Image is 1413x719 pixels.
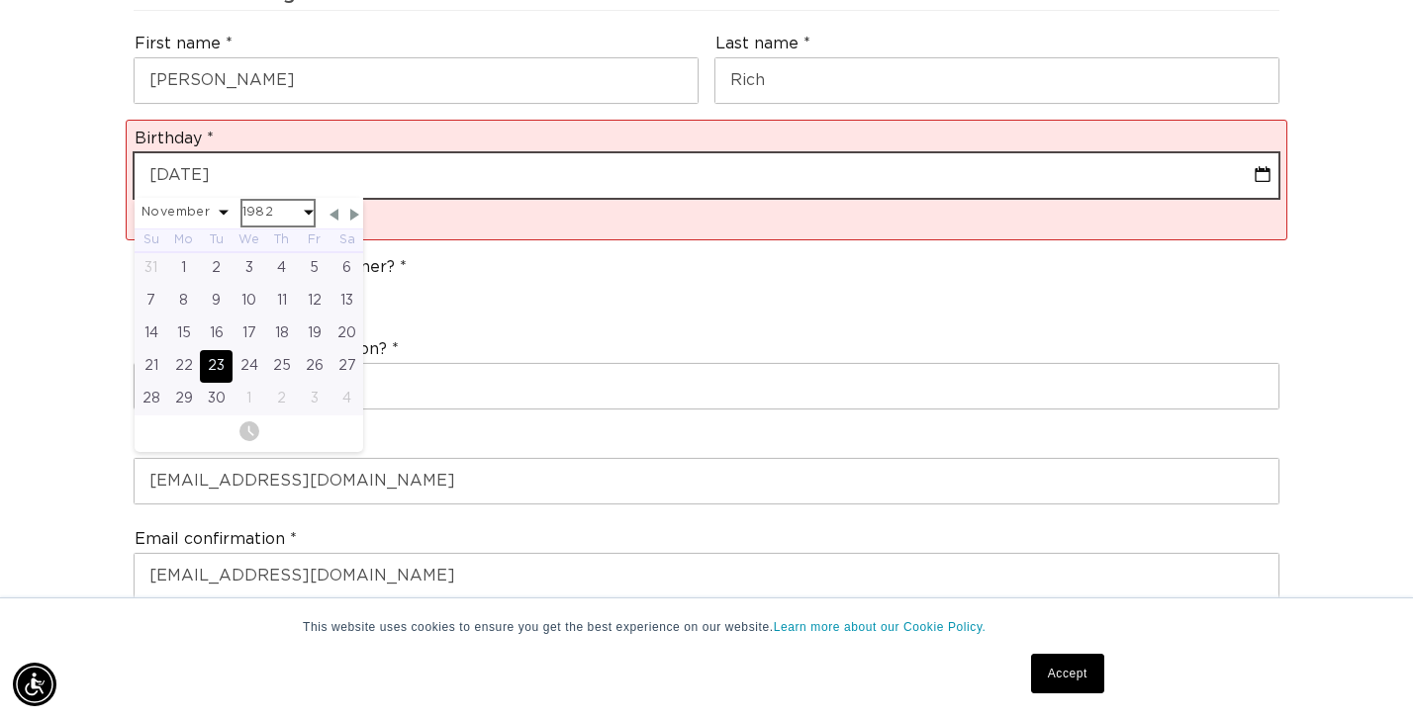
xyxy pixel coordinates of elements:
abbr: Sunday [143,233,159,245]
div: Wed Nov 03 1982 [233,252,265,285]
div: Fri Nov 26 1982 [298,350,330,383]
span: Previous Month [326,206,343,224]
abbr: Friday [308,233,321,245]
div: Sat Nov 20 1982 [330,317,363,350]
a: Accept [1031,654,1104,693]
div: Tue Nov 30 1982 [200,383,233,415]
div: Mon Nov 01 1982 [167,252,200,285]
label: Birthday [135,129,214,149]
input: Used for account login and order notifications [135,459,1278,503]
div: Mon Nov 29 1982 [167,383,200,415]
label: Email confirmation [135,529,297,550]
div: Tue Nov 23 1982 [200,350,233,383]
iframe: Chat Widget [1145,505,1413,719]
div: Tue Nov 09 1982 [200,285,233,317]
div: Mon Nov 08 1982 [167,285,200,317]
div: Sat Nov 13 1982 [330,285,363,317]
div: Sat Nov 06 1982 [330,252,363,285]
div: Thu Nov 25 1982 [265,350,298,383]
div: Sun Nov 28 1982 [135,383,167,415]
div: Mon Nov 15 1982 [167,317,200,350]
div: Sun Nov 14 1982 [135,317,167,350]
abbr: Tuesday [210,233,224,245]
div: Fri Nov 05 1982 [298,252,330,285]
div: Tue Nov 02 1982 [200,252,233,285]
abbr: Monday [174,233,193,245]
span: Next Month [346,206,364,224]
div: Wed Nov 10 1982 [233,285,265,317]
div: Wed Nov 17 1982 [233,317,265,350]
abbr: Saturday [339,233,355,245]
div: Tue Nov 16 1982 [200,317,233,350]
div: Mon Nov 22 1982 [167,350,200,383]
div: Sun Nov 21 1982 [135,350,167,383]
label: First name [135,34,233,54]
div: Thu Nov 18 1982 [265,317,298,350]
input: MM-DD-YYYY [135,153,1278,198]
abbr: Thursday [274,233,289,245]
div: Accessibility Menu [13,663,56,706]
label: Last name [715,34,810,54]
div: Please specify a valid date [137,206,1280,231]
div: Fri Nov 12 1982 [298,285,330,317]
div: Wed Nov 24 1982 [233,350,265,383]
div: Sat Nov 27 1982 [330,350,363,383]
a: Learn more about our Cookie Policy. [774,620,987,634]
div: Thu Nov 11 1982 [265,285,298,317]
div: Fri Nov 19 1982 [298,317,330,350]
abbr: Wednesday [238,233,259,245]
div: Thu Nov 04 1982 [265,252,298,285]
p: This website uses cookies to ensure you get the best experience on our website. [303,618,1110,636]
div: Sun Nov 07 1982 [135,285,167,317]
